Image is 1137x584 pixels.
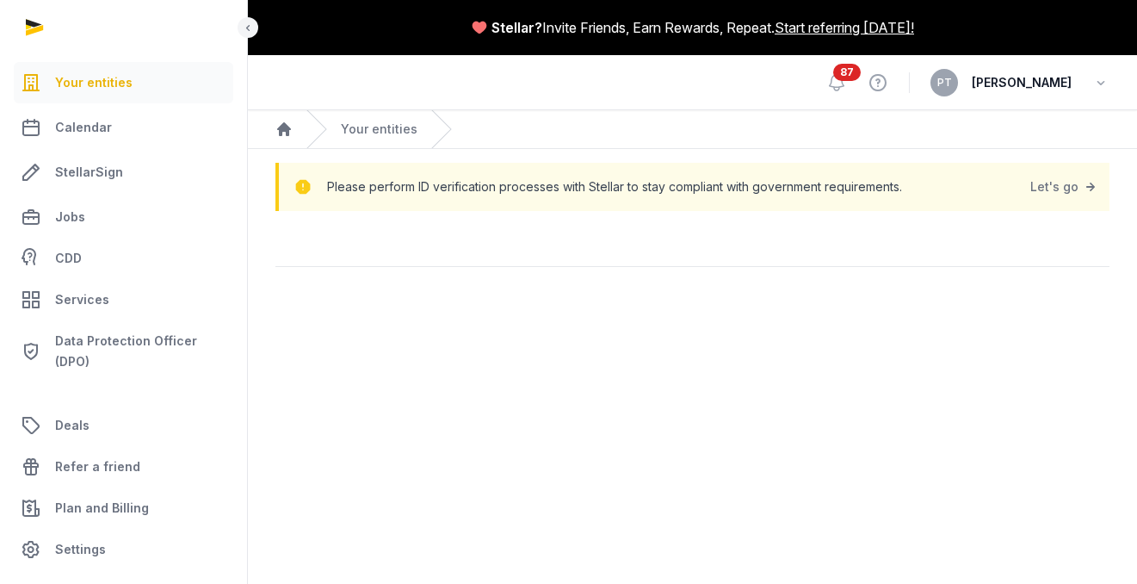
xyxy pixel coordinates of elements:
[55,162,123,183] span: StellarSign
[14,107,233,148] a: Calendar
[248,110,1137,149] nav: Breadcrumb
[55,539,106,560] span: Settings
[14,196,233,238] a: Jobs
[14,324,233,379] a: Data Protection Officer (DPO)
[491,17,542,38] span: Stellar?
[937,78,952,88] span: PT
[55,331,226,372] span: Data Protection Officer (DPO)
[14,446,233,488] a: Refer a friend
[14,152,233,193] a: StellarSign
[55,117,112,138] span: Calendar
[55,72,133,93] span: Your entities
[55,457,140,477] span: Refer a friend
[14,279,233,320] a: Services
[55,207,85,227] span: Jobs
[14,529,233,570] a: Settings
[14,488,233,529] a: Plan and Billing
[930,69,958,96] button: PT
[775,17,914,38] a: Start referring [DATE]!
[972,72,1072,93] span: [PERSON_NAME]
[14,62,233,103] a: Your entities
[55,248,82,269] span: CDD
[833,64,861,81] span: 87
[55,289,109,310] span: Services
[327,175,902,199] p: Please perform ID verification processes with Stellar to stay compliant with government requireme...
[341,121,417,138] a: Your entities
[1030,175,1099,199] a: Let's go
[14,405,233,446] a: Deals
[55,415,90,436] span: Deals
[14,241,233,276] a: CDD
[55,498,149,519] span: Plan and Billing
